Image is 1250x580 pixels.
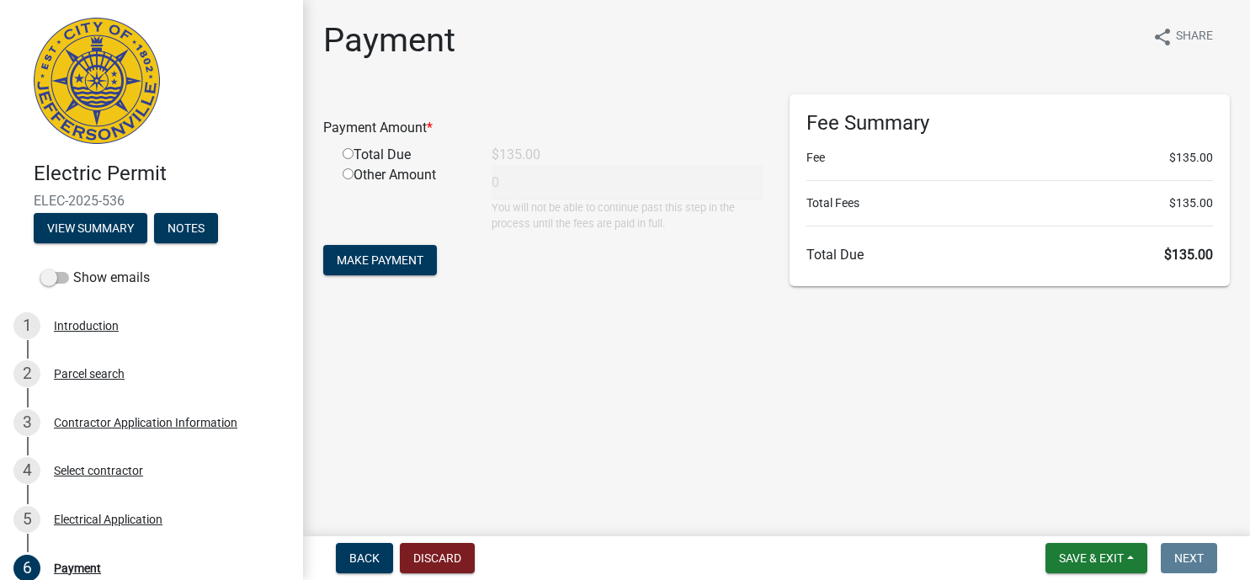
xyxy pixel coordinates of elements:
h1: Payment [323,20,455,61]
img: City of Jeffersonville, Indiana [34,18,160,144]
button: Save & Exit [1045,543,1147,573]
wm-modal-confirm: Summary [34,222,147,236]
h4: Electric Permit [34,162,290,186]
li: Fee [806,149,1214,167]
div: 5 [13,506,40,533]
div: Payment [54,562,101,574]
div: Introduction [54,320,119,332]
button: Discard [400,543,475,573]
span: $135.00 [1169,149,1213,167]
button: View Summary [34,213,147,243]
span: Make Payment [337,253,423,267]
div: Other Amount [330,165,479,231]
div: Parcel search [54,368,125,380]
div: Electrical Application [54,513,162,525]
div: Total Due [330,145,479,165]
div: Payment Amount [311,118,777,138]
span: Share [1176,27,1213,47]
button: Next [1161,543,1217,573]
span: $135.00 [1164,247,1213,263]
button: shareShare [1139,20,1226,53]
li: Total Fees [806,194,1214,212]
i: share [1152,27,1173,47]
div: 2 [13,360,40,387]
h6: Total Due [806,247,1214,263]
div: 1 [13,312,40,339]
wm-modal-confirm: Notes [154,222,218,236]
span: Save & Exit [1059,551,1124,565]
div: Select contractor [54,465,143,476]
button: Back [336,543,393,573]
button: Make Payment [323,245,437,275]
span: ELEC-2025-536 [34,193,269,209]
div: 4 [13,457,40,484]
span: Back [349,551,380,565]
div: 3 [13,409,40,436]
span: $135.00 [1169,194,1213,212]
button: Notes [154,213,218,243]
div: Contractor Application Information [54,417,237,428]
span: Next [1174,551,1204,565]
label: Show emails [40,268,150,288]
h6: Fee Summary [806,111,1214,136]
